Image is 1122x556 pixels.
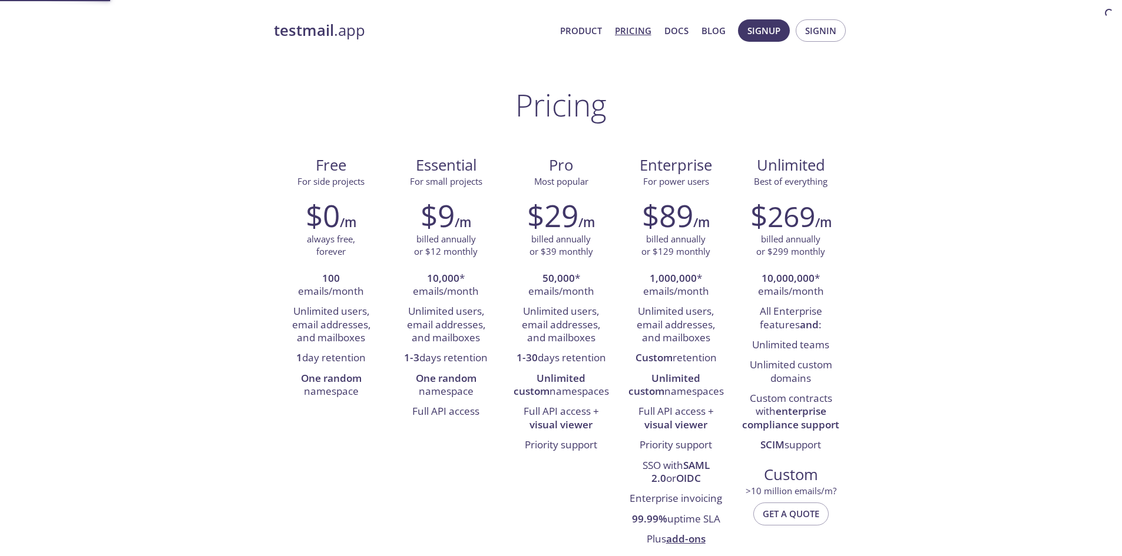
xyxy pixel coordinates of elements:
[676,471,701,485] strong: OIDC
[627,530,724,550] li: Plus
[512,348,610,368] li: days retention
[664,23,689,38] a: Docs
[627,456,724,490] li: SSO with or
[517,351,538,364] strong: 1-30
[283,348,380,368] li: day retention
[627,489,724,509] li: Enterprise invoicing
[693,212,710,232] h6: /m
[512,402,610,435] li: Full API access +
[627,402,724,435] li: Full API access +
[560,23,602,38] a: Product
[746,485,836,497] span: > 10 million emails/m?
[628,371,701,398] strong: Unlimited custom
[398,269,495,302] li: * emails/month
[641,233,710,258] p: billed annually or $129 monthly
[542,271,575,285] strong: 50,000
[398,402,495,422] li: Full API access
[398,369,495,402] li: namespace
[666,532,706,545] a: add-ons
[701,23,726,38] a: Blog
[742,389,839,435] li: Custom contracts with
[800,318,819,331] strong: and
[738,19,790,42] button: Signup
[283,155,379,175] span: Free
[627,302,724,348] li: Unlimited users, email addresses, and mailboxes
[753,502,829,525] button: Get a quote
[416,371,476,385] strong: One random
[274,20,334,41] strong: testmail
[398,302,495,348] li: Unlimited users, email addresses, and mailboxes
[644,418,707,431] strong: visual viewer
[404,351,419,364] strong: 1-3
[627,269,724,302] li: * emails/month
[651,458,710,485] strong: SAML 2.0
[627,435,724,455] li: Priority support
[514,371,586,398] strong: Unlimited custom
[747,23,780,38] span: Signup
[632,512,667,525] strong: 99.99%
[274,21,551,41] a: testmail.app
[515,87,607,122] h1: Pricing
[283,302,380,348] li: Unlimited users, email addresses, and mailboxes
[529,418,593,431] strong: visual viewer
[742,355,839,389] li: Unlimited custom domains
[427,271,459,285] strong: 10,000
[750,198,815,233] h2: $
[322,271,340,285] strong: 100
[512,435,610,455] li: Priority support
[297,175,365,187] span: For side projects
[283,269,380,302] li: emails/month
[742,302,839,335] li: All Enterprise features :
[756,233,825,258] p: billed annually or $299 monthly
[815,212,832,232] h6: /m
[642,198,693,233] h2: $89
[301,371,362,385] strong: One random
[340,212,356,232] h6: /m
[534,175,588,187] span: Most popular
[757,155,825,175] span: Unlimited
[529,233,593,258] p: billed annually or $39 monthly
[283,369,380,402] li: namespace
[743,465,839,485] span: Custom
[650,271,697,285] strong: 1,000,000
[615,23,651,38] a: Pricing
[421,198,455,233] h2: $9
[512,269,610,302] li: * emails/month
[636,351,673,364] strong: Custom
[307,233,355,258] p: always free, forever
[763,506,819,521] span: Get a quote
[414,233,478,258] p: billed annually or $12 monthly
[760,438,785,451] strong: SCIM
[742,335,839,355] li: Unlimited teams
[754,175,828,187] span: Best of everything
[512,369,610,402] li: namespaces
[742,269,839,302] li: * emails/month
[628,155,724,175] span: Enterprise
[455,212,471,232] h6: /m
[306,198,340,233] h2: $0
[767,197,815,235] span: 269
[627,369,724,402] li: namespaces
[627,510,724,530] li: uptime SLA
[513,155,609,175] span: Pro
[512,302,610,348] li: Unlimited users, email addresses, and mailboxes
[398,155,494,175] span: Essential
[527,198,578,233] h2: $29
[762,271,815,285] strong: 10,000,000
[742,435,839,455] li: support
[296,351,302,364] strong: 1
[742,404,839,431] strong: enterprise compliance support
[578,212,595,232] h6: /m
[643,175,709,187] span: For power users
[398,348,495,368] li: days retention
[796,19,846,42] button: Signin
[627,348,724,368] li: retention
[410,175,482,187] span: For small projects
[805,23,836,38] span: Signin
